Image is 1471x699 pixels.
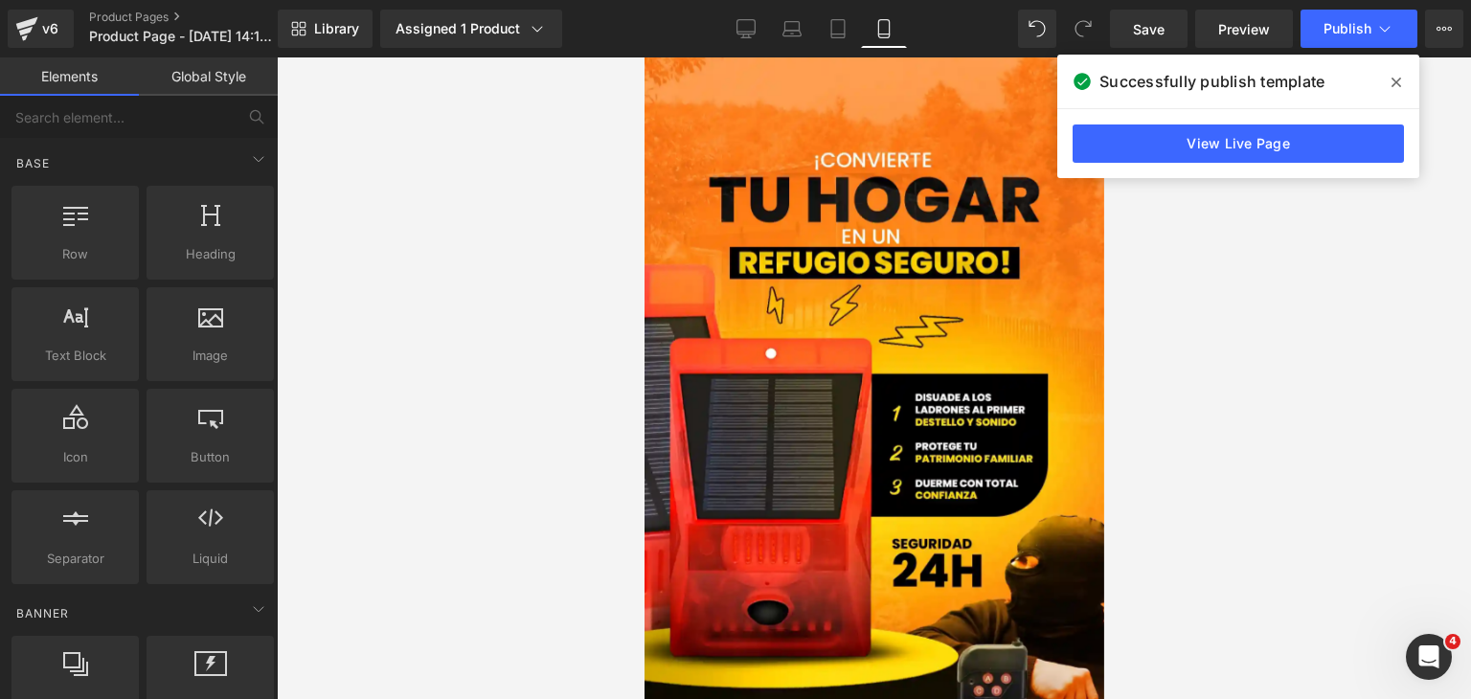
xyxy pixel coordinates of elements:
a: New Library [278,10,373,48]
span: Row [17,244,133,264]
span: Banner [14,604,71,622]
a: v6 [8,10,74,48]
a: Laptop [769,10,815,48]
div: Assigned 1 Product [396,19,547,38]
span: Product Page - [DATE] 14:18:34 [89,29,273,44]
span: Save [1133,19,1165,39]
span: Library [314,20,359,37]
span: Publish [1324,21,1371,36]
span: Image [152,346,268,366]
span: Successfully publish template [1099,70,1324,93]
a: Tablet [815,10,861,48]
span: Preview [1218,19,1270,39]
button: More [1425,10,1463,48]
div: v6 [38,16,62,41]
span: Separator [17,549,133,569]
iframe: Intercom live chat [1406,634,1452,680]
span: Base [14,154,52,172]
button: Redo [1064,10,1102,48]
span: Text Block [17,346,133,366]
span: Heading [152,244,268,264]
a: Mobile [861,10,907,48]
span: 4 [1445,634,1460,649]
a: Product Pages [89,10,309,25]
span: Icon [17,447,133,467]
span: Liquid [152,549,268,569]
a: View Live Page [1073,124,1404,163]
span: Button [152,447,268,467]
a: Preview [1195,10,1293,48]
button: Undo [1018,10,1056,48]
button: Publish [1301,10,1417,48]
a: Global Style [139,57,278,96]
a: Desktop [723,10,769,48]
